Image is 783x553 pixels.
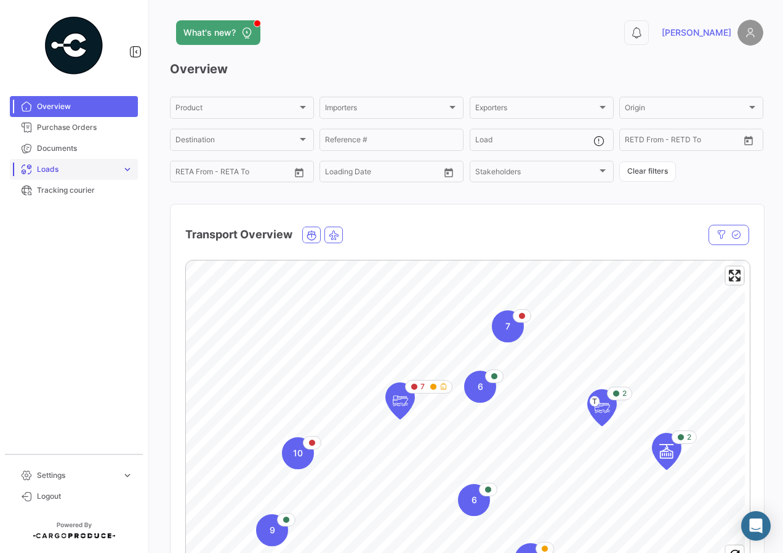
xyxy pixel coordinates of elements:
span: 10 [293,447,303,459]
img: powered-by.png [43,15,105,76]
input: From [325,169,342,178]
div: Map marker [282,437,314,469]
div: Map marker [652,433,681,470]
span: 2 [622,388,627,399]
div: Map marker [464,371,496,403]
div: Map marker [587,389,617,426]
span: 7 [420,381,425,392]
span: Loads [37,164,117,175]
div: Abrir Intercom Messenger [741,511,771,541]
span: Purchase Orders [37,122,133,133]
span: 9 [270,524,275,536]
h3: Overview [170,60,763,78]
div: Map marker [256,514,288,546]
span: Destination [175,137,297,146]
input: To [351,169,406,178]
button: Open calendar [290,163,308,182]
span: Exporters [475,105,597,114]
img: placeholder-user.png [737,20,763,46]
span: expand_more [122,164,133,175]
input: To [201,169,256,178]
input: To [651,137,705,146]
a: Documents [10,138,138,159]
span: 6 [478,381,483,393]
span: Documents [37,143,133,154]
div: Map marker [385,382,415,419]
button: Enter fullscreen [726,267,744,285]
h4: Transport Overview [185,226,292,243]
span: Settings [37,470,117,481]
span: 2 [687,432,691,443]
button: Ocean [303,227,320,243]
span: 7 [505,320,510,333]
input: From [625,137,642,146]
button: What's new? [176,20,260,45]
a: Purchase Orders [10,117,138,138]
div: Map marker [458,484,490,516]
input: From [175,169,193,178]
button: Air [325,227,342,243]
span: 6 [472,494,477,506]
div: Map marker [492,310,524,342]
span: Tracking courier [37,185,133,196]
span: T [590,396,600,406]
button: Open calendar [440,163,458,182]
button: Clear filters [619,161,676,182]
span: Overview [37,101,133,112]
span: Logout [37,491,133,502]
a: Overview [10,96,138,117]
a: Tracking courier [10,180,138,201]
span: Product [175,105,297,114]
span: expand_more [122,470,133,481]
span: Stakeholders [475,169,597,178]
span: Importers [325,105,447,114]
span: What's new? [183,26,236,39]
button: Open calendar [739,131,758,150]
span: Origin [625,105,747,114]
span: [PERSON_NAME] [662,26,731,39]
